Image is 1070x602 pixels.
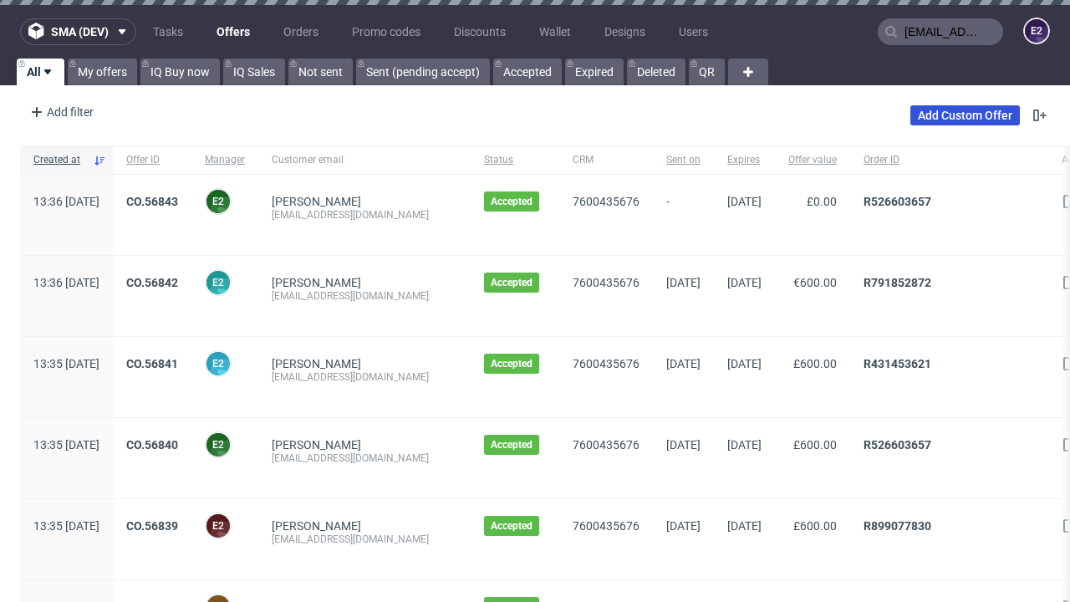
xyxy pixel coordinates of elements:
[205,153,245,167] span: Manager
[272,451,457,465] div: [EMAIL_ADDRESS][DOMAIN_NAME]
[666,276,701,289] span: [DATE]
[140,59,220,85] a: IQ Buy now
[1025,19,1048,43] figcaption: e2
[33,438,99,451] span: 13:35 [DATE]
[288,59,353,85] a: Not sent
[206,271,230,294] figcaption: e2
[666,195,701,235] span: -
[864,195,931,208] a: R526603657
[126,519,178,533] a: CO.56839
[573,276,639,289] a: 7600435676
[342,18,431,45] a: Promo codes
[864,519,931,533] a: R899077830
[272,208,457,222] div: [EMAIL_ADDRESS][DOMAIN_NAME]
[272,370,457,384] div: [EMAIL_ADDRESS][DOMAIN_NAME]
[573,153,639,167] span: CRM
[68,59,137,85] a: My offers
[864,276,931,289] a: R791852872
[272,289,457,303] div: [EMAIL_ADDRESS][DOMAIN_NAME]
[666,438,701,451] span: [DATE]
[910,105,1020,125] a: Add Custom Offer
[573,519,639,533] a: 7600435676
[565,59,624,85] a: Expired
[20,18,136,45] button: sma (dev)
[272,533,457,546] div: [EMAIL_ADDRESS][DOMAIN_NAME]
[727,153,762,167] span: Expires
[206,352,230,375] figcaption: e2
[17,59,64,85] a: All
[491,438,532,451] span: Accepted
[33,357,99,370] span: 13:35 [DATE]
[272,357,361,370] a: [PERSON_NAME]
[793,519,837,533] span: £600.00
[33,195,99,208] span: 13:36 [DATE]
[491,519,532,533] span: Accepted
[273,18,329,45] a: Orders
[33,153,86,167] span: Created at
[669,18,718,45] a: Users
[727,357,762,370] span: [DATE]
[573,357,639,370] a: 7600435676
[272,438,361,451] a: [PERSON_NAME]
[126,276,178,289] a: CO.56842
[727,438,762,451] span: [DATE]
[864,357,931,370] a: R431453621
[272,519,361,533] a: [PERSON_NAME]
[491,195,532,208] span: Accepted
[126,357,178,370] a: CO.56841
[573,195,639,208] a: 7600435676
[666,153,701,167] span: Sent on
[484,153,546,167] span: Status
[573,438,639,451] a: 7600435676
[807,195,837,208] span: £0.00
[206,18,260,45] a: Offers
[33,276,99,289] span: 13:36 [DATE]
[206,190,230,213] figcaption: e2
[864,438,931,451] a: R526603657
[126,195,178,208] a: CO.56843
[594,18,655,45] a: Designs
[23,99,97,125] div: Add filter
[727,195,762,208] span: [DATE]
[51,26,109,38] span: sma (dev)
[444,18,516,45] a: Discounts
[126,153,178,167] span: Offer ID
[272,153,457,167] span: Customer email
[223,59,285,85] a: IQ Sales
[689,59,725,85] a: QR
[143,18,193,45] a: Tasks
[627,59,685,85] a: Deleted
[864,153,1035,167] span: Order ID
[793,438,837,451] span: £600.00
[666,357,701,370] span: [DATE]
[529,18,581,45] a: Wallet
[727,276,762,289] span: [DATE]
[491,276,532,289] span: Accepted
[493,59,562,85] a: Accepted
[793,276,837,289] span: €600.00
[356,59,490,85] a: Sent (pending accept)
[272,195,361,208] a: [PERSON_NAME]
[272,276,361,289] a: [PERSON_NAME]
[491,357,532,370] span: Accepted
[788,153,837,167] span: Offer value
[206,433,230,457] figcaption: e2
[793,357,837,370] span: £600.00
[727,519,762,533] span: [DATE]
[33,519,99,533] span: 13:35 [DATE]
[666,519,701,533] span: [DATE]
[126,438,178,451] a: CO.56840
[206,514,230,538] figcaption: e2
